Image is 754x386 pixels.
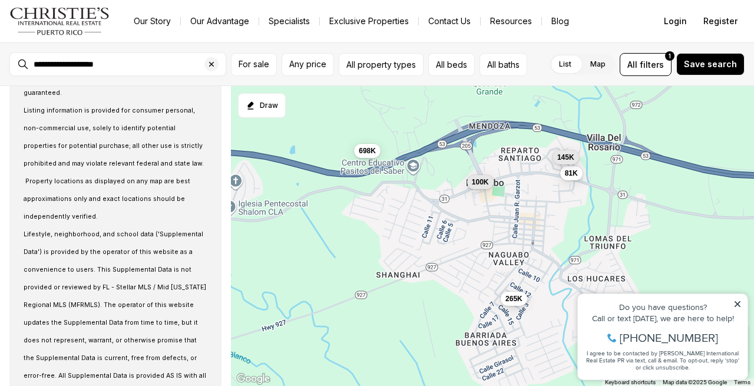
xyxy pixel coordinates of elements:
button: All baths [479,53,527,76]
span: filters [640,58,664,71]
span: 265K [505,294,522,303]
img: logo [9,7,110,35]
div: Call or text [DATE], we are here to help! [12,38,170,46]
span: Any price [289,60,326,69]
button: Allfilters1 [620,53,672,76]
span: Login [664,17,687,26]
label: List [550,54,581,75]
button: 100K [467,175,494,189]
span: I agree to be contacted by [PERSON_NAME] International Real Estate PR via text, call & email. To ... [15,72,168,95]
span: Listing information is provided for consumer personal, non-commercial use, solely to identify pot... [24,107,204,220]
a: Our Story [124,13,180,29]
div: Do you have questions? [12,27,170,35]
a: Exclusive Properties [320,13,418,29]
button: 265K [501,292,527,306]
span: For sale [239,60,269,69]
button: Any price [282,53,334,76]
button: All beds [428,53,475,76]
span: Save search [684,60,737,69]
span: 100K [472,177,489,187]
a: Blog [542,13,578,29]
button: Save search [676,53,745,75]
span: 145K [557,153,574,162]
button: Contact Us [419,13,480,29]
button: For sale [231,53,277,76]
button: Register [696,9,745,33]
label: Map [581,54,615,75]
span: 81K [565,169,578,178]
button: Clear search input [204,53,226,75]
button: All property types [339,53,424,76]
button: Start drawing [238,93,286,118]
span: [PHONE_NUMBER] [48,55,147,67]
span: All [627,58,637,71]
span: 1 [669,51,671,61]
a: Our Advantage [181,13,259,29]
button: 698K [354,144,381,158]
a: Specialists [259,13,319,29]
a: Resources [481,13,541,29]
span: 698K [359,146,376,156]
button: Login [657,9,694,33]
span: Register [703,17,738,26]
button: 145K [553,150,579,164]
button: 81K [560,166,583,180]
